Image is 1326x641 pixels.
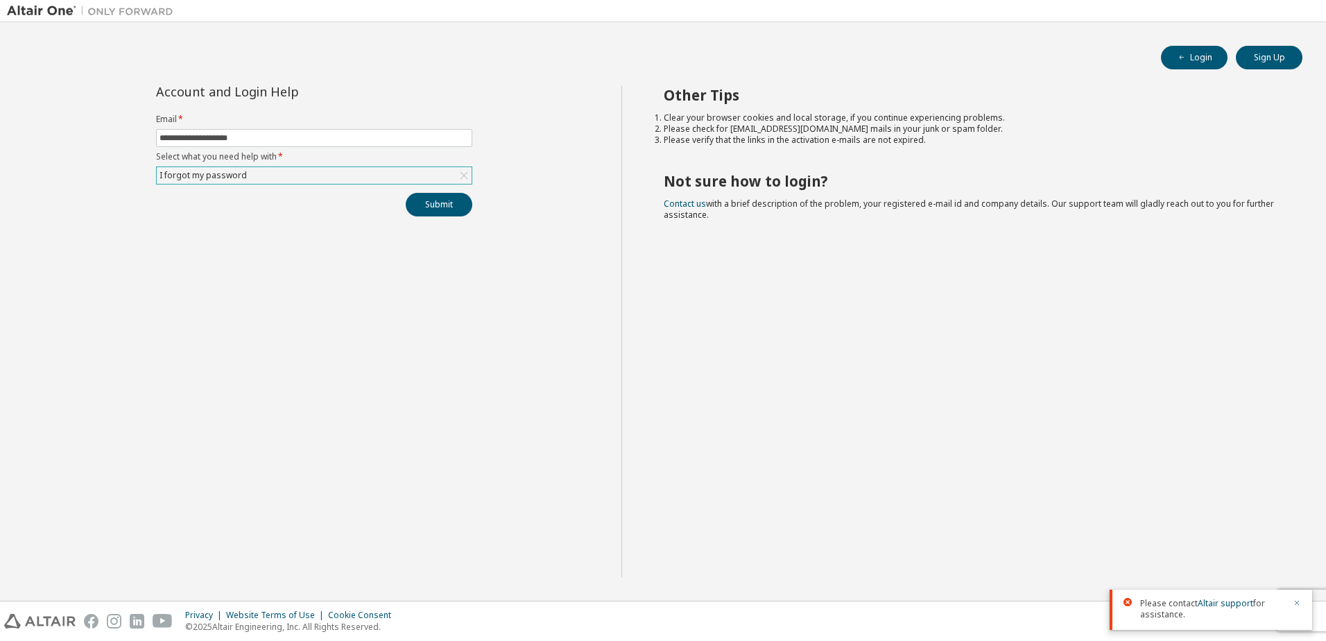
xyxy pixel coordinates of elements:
img: instagram.svg [107,614,121,629]
h2: Other Tips [664,86,1278,104]
img: facebook.svg [84,614,98,629]
img: Altair One [7,4,180,18]
span: with a brief description of the problem, your registered e-mail id and company details. Our suppo... [664,198,1274,221]
div: I forgot my password [157,168,249,183]
button: Sign Up [1236,46,1302,69]
li: Please verify that the links in the activation e-mails are not expired. [664,135,1278,146]
a: Altair support [1198,597,1253,609]
img: youtube.svg [153,614,173,629]
label: Select what you need help with [156,151,472,162]
div: Cookie Consent [328,610,399,621]
p: © 2025 Altair Engineering, Inc. All Rights Reserved. [185,621,399,633]
div: Privacy [185,610,226,621]
div: Account and Login Help [156,86,409,97]
button: Submit [406,193,472,216]
h2: Not sure how to login? [664,172,1278,190]
li: Please check for [EMAIL_ADDRESS][DOMAIN_NAME] mails in your junk or spam folder. [664,123,1278,135]
a: Contact us [664,198,706,210]
img: linkedin.svg [130,614,144,629]
button: Login [1161,46,1228,69]
li: Clear your browser cookies and local storage, if you continue experiencing problems. [664,112,1278,123]
label: Email [156,114,472,125]
span: Please contact for assistance. [1140,598,1284,620]
div: I forgot my password [157,167,472,184]
div: Website Terms of Use [226,610,328,621]
img: altair_logo.svg [4,614,76,629]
